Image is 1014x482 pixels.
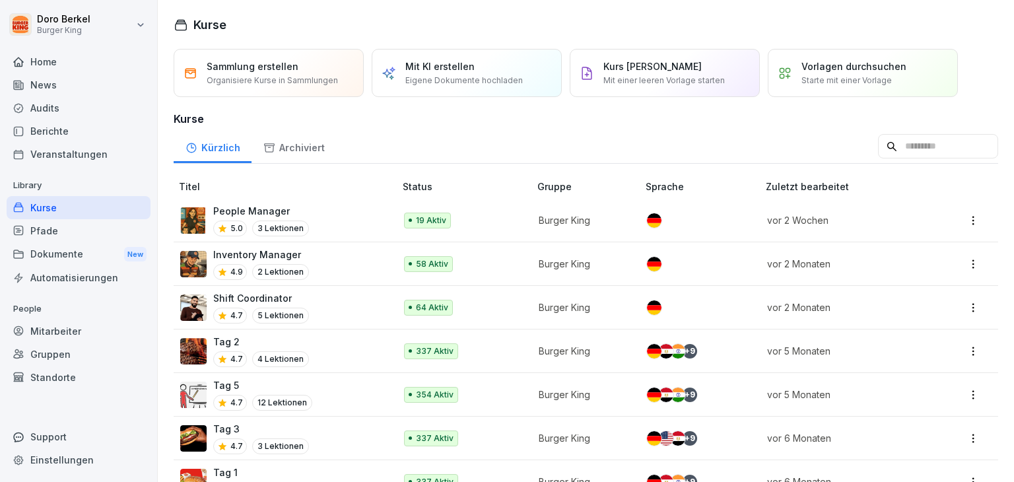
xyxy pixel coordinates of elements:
[7,73,151,96] a: News
[671,344,685,359] img: in.svg
[7,96,151,120] a: Audits
[37,14,90,25] p: Doro Berkel
[213,422,309,436] p: Tag 3
[174,111,998,127] h3: Kurse
[230,353,243,365] p: 4.7
[7,320,151,343] a: Mitarbeiter
[252,308,309,324] p: 5 Lektionen
[230,310,243,322] p: 4.7
[683,431,697,446] div: + 9
[416,389,454,401] p: 354 Aktiv
[230,440,243,452] p: 4.7
[7,343,151,366] a: Gruppen
[539,344,625,358] p: Burger King
[213,291,309,305] p: Shift Coordinator
[647,388,661,402] img: de.svg
[539,431,625,445] p: Burger King
[207,59,298,73] p: Sammlung erstellen
[767,300,923,314] p: vor 2 Monaten
[603,59,702,73] p: Kurs [PERSON_NAME]
[193,16,226,34] h1: Kurse
[174,129,252,163] a: Kürzlich
[7,425,151,448] div: Support
[7,196,151,219] a: Kurse
[659,431,673,446] img: us.svg
[801,75,892,86] p: Starte mit einer Vorlage
[416,302,448,314] p: 64 Aktiv
[405,75,523,86] p: Eigene Dokumente hochladen
[7,219,151,242] a: Pfade
[416,258,448,270] p: 58 Aktiv
[646,180,760,193] p: Sprache
[180,251,207,277] img: o1h5p6rcnzw0lu1jns37xjxx.png
[647,431,661,446] img: de.svg
[180,338,207,364] img: hzkj8u8nkg09zk50ub0d0otk.png
[7,298,151,320] p: People
[7,366,151,389] a: Standorte
[671,431,685,446] img: eg.svg
[7,50,151,73] a: Home
[416,432,454,444] p: 337 Aktiv
[659,388,673,402] img: eg.svg
[767,431,923,445] p: vor 6 Monaten
[7,143,151,166] a: Veranstaltungen
[230,223,243,234] p: 5.0
[416,345,454,357] p: 337 Aktiv
[7,175,151,196] p: Library
[7,120,151,143] a: Berichte
[7,242,151,267] a: DokumenteNew
[537,180,640,193] p: Gruppe
[539,257,625,271] p: Burger King
[7,266,151,289] a: Automatisierungen
[405,59,475,73] p: Mit KI erstellen
[252,438,309,454] p: 3 Lektionen
[539,388,625,401] p: Burger King
[213,378,312,392] p: Tag 5
[252,395,312,411] p: 12 Lektionen
[539,300,625,314] p: Burger King
[124,247,147,262] div: New
[539,213,625,227] p: Burger King
[647,344,661,359] img: de.svg
[180,207,207,234] img: xc3x9m9uz5qfs93t7kmvoxs4.png
[801,59,906,73] p: Vorlagen durchsuchen
[7,448,151,471] a: Einstellungen
[207,75,338,86] p: Organisiere Kurse in Sammlungen
[647,300,661,315] img: de.svg
[213,335,309,349] p: Tag 2
[767,388,923,401] p: vor 5 Monaten
[180,425,207,452] img: cq6tslmxu1pybroki4wxmcwi.png
[767,344,923,358] p: vor 5 Monaten
[179,180,397,193] p: Titel
[7,242,151,267] div: Dokumente
[647,213,661,228] img: de.svg
[252,264,309,280] p: 2 Lektionen
[767,213,923,227] p: vor 2 Wochen
[603,75,725,86] p: Mit einer leeren Vorlage starten
[252,129,336,163] a: Archiviert
[671,388,685,402] img: in.svg
[37,26,90,35] p: Burger King
[403,180,532,193] p: Status
[180,294,207,321] img: q4kvd0p412g56irxfxn6tm8s.png
[767,257,923,271] p: vor 2 Monaten
[683,388,697,402] div: + 9
[766,180,939,193] p: Zuletzt bearbeitet
[416,215,446,226] p: 19 Aktiv
[213,248,309,261] p: Inventory Manager
[213,204,309,218] p: People Manager
[252,221,309,236] p: 3 Lektionen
